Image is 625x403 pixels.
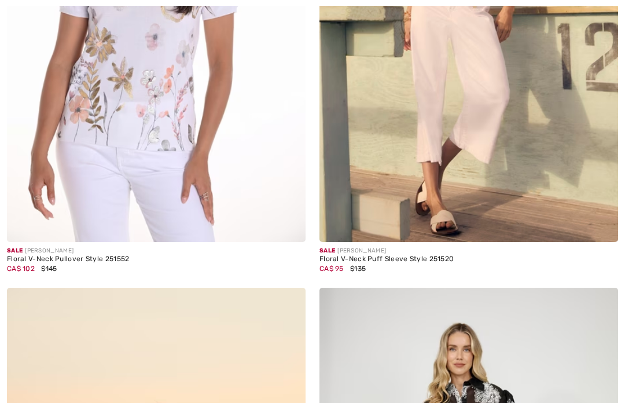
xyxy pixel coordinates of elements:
[350,265,366,273] span: $135
[319,247,335,254] span: Sale
[7,247,23,254] span: Sale
[319,265,344,273] span: CA$ 95
[7,247,306,255] div: [PERSON_NAME]
[7,255,306,263] div: Floral V-Neck Pullover Style 251552
[319,247,618,255] div: [PERSON_NAME]
[41,265,57,273] span: $145
[319,255,618,263] div: Floral V-Neck Puff Sleeve Style 251520
[7,265,35,273] span: CA$ 102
